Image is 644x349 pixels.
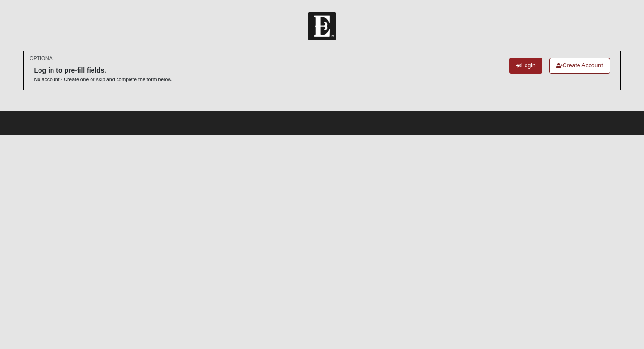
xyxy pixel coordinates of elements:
[34,66,172,75] h6: Log in to pre-fill fields.
[509,58,542,74] a: Login
[549,58,610,74] a: Create Account
[308,12,336,40] img: Church of Eleven22 Logo
[29,55,55,62] small: OPTIONAL
[34,76,172,83] p: No account? Create one or skip and complete the form below.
